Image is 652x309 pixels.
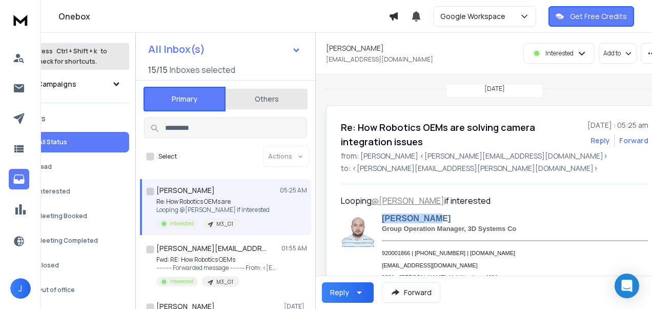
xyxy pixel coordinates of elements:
p: Google Workspace [440,11,510,22]
button: Primary [144,87,226,111]
h1: Re: How Robotics OEMs are solving camera integration issues [341,120,581,149]
p: 05:25 AM [280,186,307,195]
div: Reply [330,287,349,298]
p: Interested [545,49,574,57]
p: Interested [37,187,70,196]
button: Others [226,88,308,110]
span: Ctrl + Shift + k [55,45,98,57]
p: Press to check for shortcuts. [35,46,107,67]
button: Meeting Booked [18,206,129,226]
p: to: <[PERSON_NAME][EMAIL_ADDRESS][PERSON_NAME][DOMAIN_NAME]> [341,163,648,173]
p: M3_G1 [216,220,233,228]
label: Select [158,152,177,161]
span: [PHONE_NUMBER] [415,250,465,256]
p: 01:55 AM [281,244,307,253]
p: from: [PERSON_NAME] <[PERSON_NAME][EMAIL_ADDRESS][DOMAIN_NAME]> [341,151,648,161]
h3: Filters [18,111,129,126]
p: Interested [170,220,194,227]
p: [DATE] [484,85,505,93]
h1: [PERSON_NAME] [326,43,384,53]
a: 3321 - [PERSON_NAME]. Unit Number : 4001 [382,274,498,280]
p: All Status [38,138,67,146]
span: , [464,225,466,233]
div: Forward [619,136,648,146]
a: @[PERSON_NAME] [372,195,444,206]
a: [PHONE_NUMBER] [415,250,467,256]
button: Meeting Completed [18,230,129,251]
a: [EMAIL_ADDRESS][DOMAIN_NAME] [382,262,477,268]
h1: Onebox [58,10,389,23]
button: Out of office [18,280,129,300]
p: Get Free Credits [570,11,627,22]
button: Reply [590,136,610,146]
p: [EMAIL_ADDRESS][DOMAIN_NAME] [326,55,433,64]
h1: [PERSON_NAME] [156,185,215,196]
span: 920001866 [382,250,410,256]
p: Closed [37,261,59,269]
span: [PERSON_NAME] [382,214,451,223]
button: All Campaigns [18,74,129,94]
button: Reply [322,282,374,303]
button: All Inbox(s) [140,39,309,60]
p: Fwd: RE: How Robotics OEMs [156,256,279,264]
h1: [PERSON_NAME][EMAIL_ADDRESS][DOMAIN_NAME] +1 [156,243,269,254]
button: All Status [18,132,129,152]
button: Lead [18,157,129,177]
p: M3_G1 [216,278,233,286]
p: [DATE] : 05:25 am [587,120,648,130]
span: 15 / 15 [148,64,168,76]
p: Lead [37,163,52,171]
h1: All Inbox(s) [148,44,205,54]
button: Forward [382,282,440,303]
p: Interested [170,278,194,285]
a: [DOMAIN_NAME] [470,250,515,256]
div: Open Intercom Messenger [615,274,639,298]
a: 920001866 [382,250,412,256]
p: Re: How Robotics OEMs are [156,198,270,206]
p: Looping @[PERSON_NAME] if interested [156,206,270,214]
p: Meeting Completed [37,237,98,245]
button: Get Free Credits [548,6,634,27]
div: Looping if interested [341,195,640,207]
p: ---------- Forwarded message --------- From: <[EMAIL_ADDRESS][DOMAIN_NAME] [156,264,279,272]
p: Out of office [37,286,75,294]
span: 3D Systems Co [468,225,517,233]
button: Closed [18,255,129,276]
span: | [412,250,413,256]
p: Meeting Booked [37,212,87,220]
button: Interested [18,181,129,202]
h3: Inboxes selected [170,64,235,76]
button: J [10,278,31,299]
span: | [467,250,468,256]
h1: All Campaigns [27,79,76,89]
img: logo [10,10,31,29]
span: Group Operation Manager [382,225,464,233]
p: Add to [603,49,621,57]
img: 5808c58b-8b7b-4ea8-bab6-f23363e74917.jpeg [342,214,374,247]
